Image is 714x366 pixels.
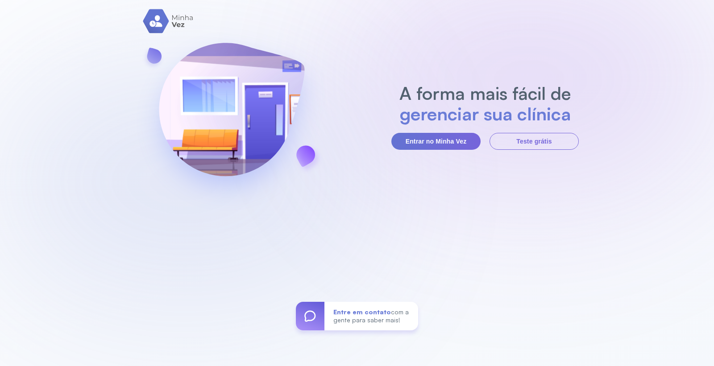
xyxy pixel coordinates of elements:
[135,19,328,213] img: banner-login.svg
[296,302,418,330] a: Entre em contatocom a gente para saber mais!
[391,133,481,150] button: Entrar no Minha Vez
[324,302,418,330] div: com a gente para saber mais!
[395,103,576,124] h2: gerenciar sua clínica
[143,9,194,33] img: logo.svg
[333,308,391,316] span: Entre em contato
[490,133,579,150] button: Teste grátis
[395,83,576,103] h2: A forma mais fácil de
